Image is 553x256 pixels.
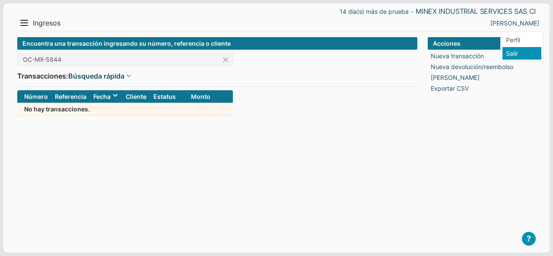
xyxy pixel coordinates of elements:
th: Fecha [90,90,122,103]
th: Número [17,90,51,103]
button: ? [522,232,536,246]
a: 14 día(s) más de prueba [340,7,409,16]
div: Transacciones: [17,69,417,83]
a: MINEX INDUSTRIAL SERVICES SAS CI [416,7,536,16]
div: Encuentra una transacción ingresando su número, referencia o cliente [17,37,417,50]
li: Salir [502,47,541,60]
li: Perfil [502,34,541,46]
span: - [411,9,413,14]
input: Presiona enter para buscar [17,53,233,66]
a: [PERSON_NAME] [431,73,480,82]
th: Monto [179,90,214,103]
a: ALEJANDRA RAMIREZ RAMIREZ [490,19,539,28]
div: Acciones [428,37,536,50]
th: Estatus [150,90,179,103]
th: Cliente [122,90,150,103]
span: Ingresos [33,19,60,28]
th: Referencia [51,90,90,103]
a: Nueva devolución/reembolso [431,62,513,71]
a: Exportar CSV [431,84,469,93]
a: Búsqueda rápida [68,71,124,81]
a: Nueva transacción [431,51,484,60]
td: No hay transacciones. [17,103,214,116]
button: Menu [17,16,31,30]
